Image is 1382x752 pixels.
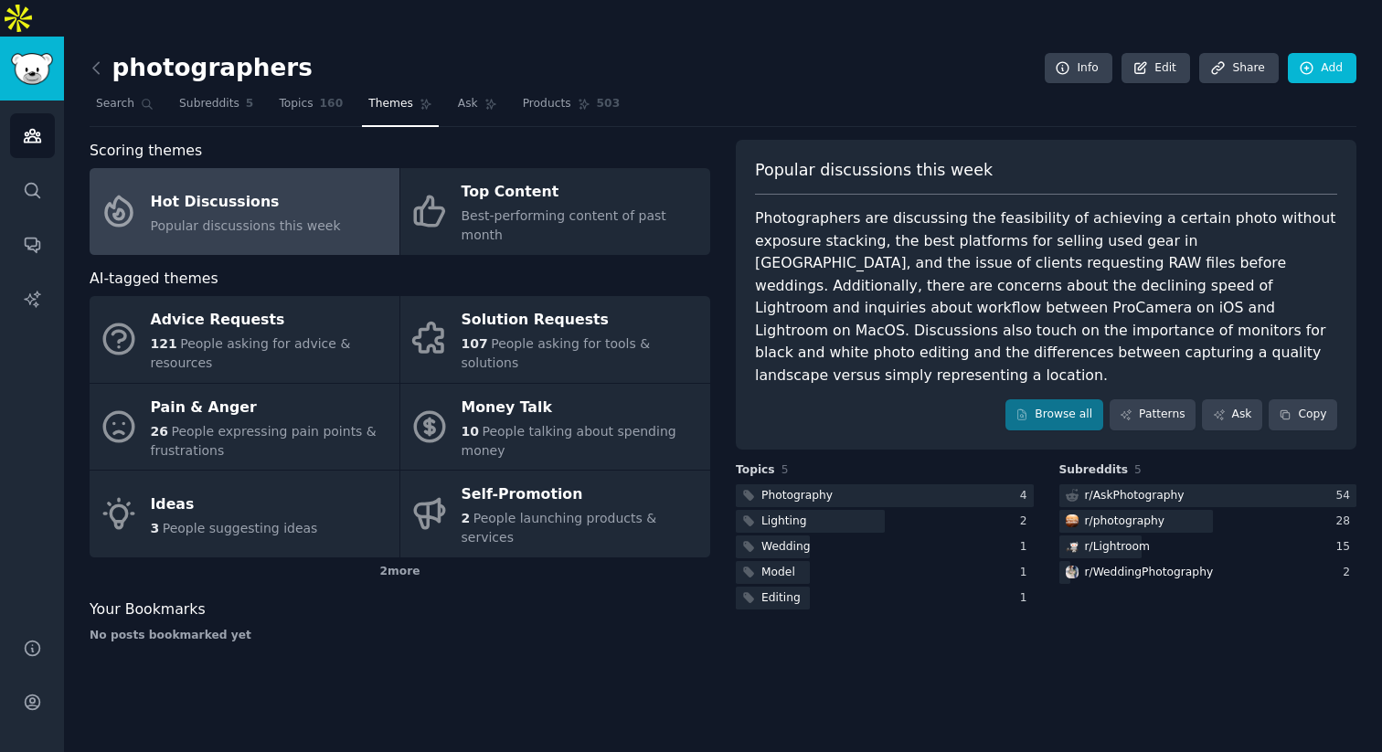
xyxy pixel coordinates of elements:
[761,488,833,504] div: Photography
[272,90,349,127] a: Topics160
[151,218,341,233] span: Popular discussions this week
[1085,514,1165,530] div: r/ photography
[1020,488,1034,504] div: 4
[462,208,666,242] span: Best-performing content of past month
[1335,539,1356,556] div: 15
[1020,590,1034,607] div: 1
[761,565,795,581] div: Model
[90,268,218,291] span: AI-tagged themes
[246,96,254,112] span: 5
[462,306,701,335] div: Solution Requests
[1085,565,1214,581] div: r/ WeddingPhotography
[400,168,710,255] a: Top ContentBest-performing content of past month
[151,306,390,335] div: Advice Requests
[90,90,160,127] a: Search
[1343,565,1356,581] div: 2
[462,393,701,422] div: Money Talk
[90,628,710,644] div: No posts bookmarked yet
[90,384,399,471] a: Pain & Anger26People expressing pain points & frustrations
[1066,540,1079,553] img: Lightroom
[1059,462,1129,479] span: Subreddits
[761,590,801,607] div: Editing
[96,96,134,112] span: Search
[1059,510,1357,533] a: photographyr/photography28
[736,561,1034,584] a: Model1
[1202,399,1262,430] a: Ask
[90,54,313,83] h2: photographers
[173,90,260,127] a: Subreddits5
[1066,566,1079,578] img: WeddingPhotography
[736,587,1034,609] a: Editing1
[11,53,53,85] img: GummySearch logo
[523,96,571,112] span: Products
[1335,488,1356,504] div: 54
[755,207,1337,387] div: Photographers are discussing the feasibility of achieving a certain photo without exposure stacki...
[736,462,775,479] span: Topics
[761,539,810,556] div: Wedding
[90,557,710,587] div: 2 more
[400,384,710,471] a: Money Talk10People talking about spending money
[151,336,351,370] span: People asking for advice & resources
[736,484,1034,507] a: Photography4
[368,96,413,112] span: Themes
[1335,514,1356,530] div: 28
[1059,484,1357,507] a: r/AskPhotography54
[151,336,177,351] span: 121
[362,90,439,127] a: Themes
[151,187,341,217] div: Hot Discussions
[320,96,344,112] span: 160
[462,424,676,458] span: People talking about spending money
[1122,53,1190,84] a: Edit
[179,96,239,112] span: Subreddits
[151,521,160,535] span: 3
[1199,53,1278,84] a: Share
[163,521,318,535] span: People suggesting ideas
[1059,561,1357,584] a: WeddingPhotographyr/WeddingPhotography2
[151,490,318,519] div: Ideas
[462,336,488,351] span: 107
[458,96,478,112] span: Ask
[90,140,202,163] span: Scoring themes
[90,168,399,255] a: Hot DiscussionsPopular discussions this week
[90,598,206,621] span: Your Bookmarks
[1020,539,1034,556] div: 1
[1020,565,1034,581] div: 1
[1005,399,1103,430] a: Browse all
[755,159,993,182] span: Popular discussions this week
[462,336,651,370] span: People asking for tools & solutions
[761,514,807,530] div: Lighting
[736,535,1034,558] a: Wedding1
[597,96,621,112] span: 503
[151,393,390,422] div: Pain & Anger
[1066,514,1079,527] img: photography
[1134,463,1142,476] span: 5
[516,90,626,127] a: Products503
[279,96,313,112] span: Topics
[1085,488,1185,504] div: r/ AskPhotography
[1269,399,1337,430] button: Copy
[462,511,471,525] span: 2
[400,471,710,557] a: Self-Promotion2People launching products & services
[90,471,399,557] a: Ideas3People suggesting ideas
[400,296,710,383] a: Solution Requests107People asking for tools & solutions
[1045,53,1112,84] a: Info
[1020,514,1034,530] div: 2
[462,511,657,545] span: People launching products & services
[1059,535,1357,558] a: Lightroomr/Lightroom15
[1288,53,1356,84] a: Add
[452,90,504,127] a: Ask
[462,424,479,439] span: 10
[462,178,701,207] div: Top Content
[781,463,789,476] span: 5
[1110,399,1196,430] a: Patterns
[151,424,377,458] span: People expressing pain points & frustrations
[736,510,1034,533] a: Lighting2
[1085,539,1150,556] div: r/ Lightroom
[462,481,701,510] div: Self-Promotion
[151,424,168,439] span: 26
[90,296,399,383] a: Advice Requests121People asking for advice & resources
